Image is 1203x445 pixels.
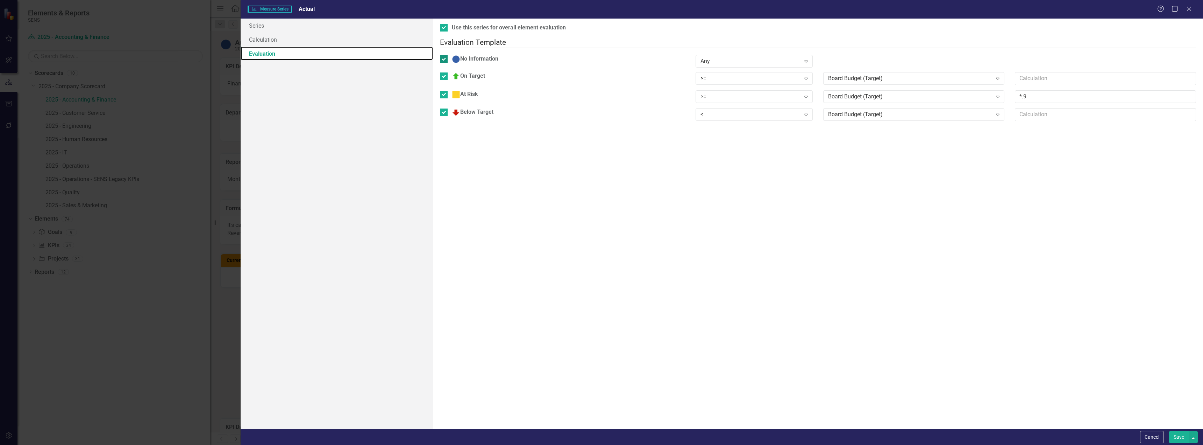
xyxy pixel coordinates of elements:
[241,47,433,61] a: Evaluation
[452,90,460,99] img: At Risk
[828,111,992,119] div: Board Budget (Target)
[452,72,485,81] div: On Target
[452,90,478,99] div: At Risk
[452,55,460,63] img: No Information
[1140,431,1164,443] button: Cancel
[440,37,1196,48] legend: Evaluation Template
[452,108,460,117] img: Below Target
[299,6,315,12] span: Actual
[1015,108,1196,121] input: Calculation
[452,72,460,81] img: On Target
[700,57,800,65] div: Any
[241,19,433,33] a: Series
[700,74,800,82] div: >=
[700,111,800,119] div: <
[452,108,493,117] div: Below Target
[1015,72,1196,85] input: Calculation
[1169,431,1189,443] button: Save
[1015,90,1196,103] input: Calculation
[248,6,292,13] span: Measure Series
[828,92,992,100] div: Board Budget (Target)
[241,33,433,47] a: Calculation
[828,74,992,82] div: Board Budget (Target)
[700,92,800,100] div: >=
[452,24,566,32] div: Use this series for overall element evaluation
[452,55,498,63] div: No Information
